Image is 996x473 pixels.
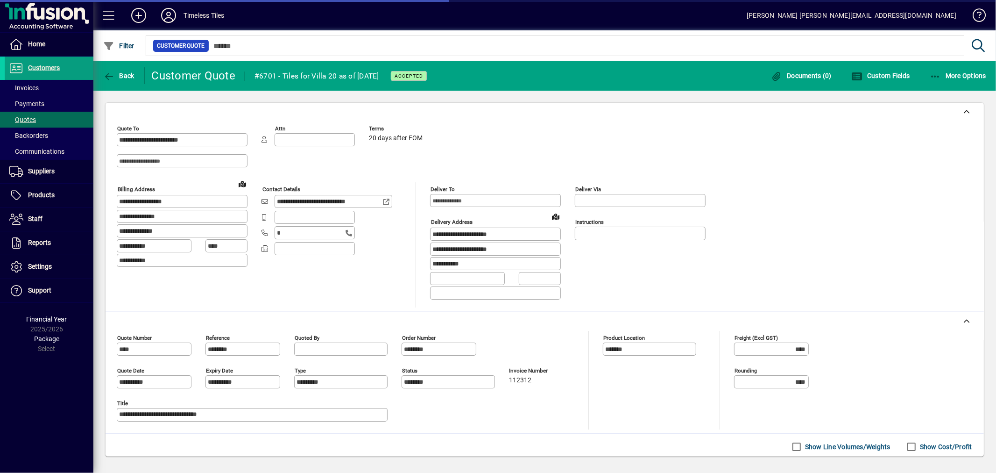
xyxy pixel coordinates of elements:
[369,126,425,132] span: Terms
[27,315,67,323] span: Financial Year
[103,72,134,79] span: Back
[101,37,137,54] button: Filter
[101,67,137,84] button: Back
[771,72,832,79] span: Documents (0)
[603,334,645,341] mat-label: Product location
[966,2,984,32] a: Knowledge Base
[5,255,93,279] a: Settings
[117,125,139,132] mat-label: Quote To
[5,208,93,231] a: Staff
[28,263,52,270] span: Settings
[28,287,51,294] span: Support
[849,67,912,84] button: Custom Fields
[927,67,989,84] button: More Options
[803,442,890,451] label: Show Line Volumes/Weights
[206,367,233,373] mat-label: Expiry date
[402,367,417,373] mat-label: Status
[402,334,436,341] mat-label: Order number
[5,112,93,128] a: Quotes
[5,160,93,183] a: Suppliers
[851,72,910,79] span: Custom Fields
[28,215,42,222] span: Staff
[157,41,205,50] span: Customer Quote
[575,219,604,225] mat-label: Instructions
[28,239,51,246] span: Reports
[575,186,601,193] mat-label: Deliver via
[769,67,834,84] button: Documents (0)
[9,84,39,92] span: Invoices
[509,377,531,384] span: 112312
[117,334,152,341] mat-label: Quote number
[5,143,93,159] a: Communications
[275,125,285,132] mat-label: Attn
[930,72,987,79] span: More Options
[431,186,455,193] mat-label: Deliver To
[9,116,36,123] span: Quotes
[28,64,60,72] span: Customers
[254,69,379,84] div: #6701 - Tiles for Villa 20 as of [DATE]
[93,67,145,84] app-page-header-button: Back
[5,96,93,112] a: Payments
[28,167,55,175] span: Suppliers
[5,231,93,255] a: Reports
[184,8,224,23] div: Timeless Tiles
[117,400,128,406] mat-label: Title
[9,148,64,155] span: Communications
[154,7,184,24] button: Profile
[34,335,59,343] span: Package
[9,100,44,107] span: Payments
[5,128,93,143] a: Backorders
[235,176,250,191] a: View on map
[918,442,972,451] label: Show Cost/Profit
[124,7,154,24] button: Add
[5,184,93,207] a: Products
[5,80,93,96] a: Invoices
[735,334,778,341] mat-label: Freight (excl GST)
[295,367,306,373] mat-label: Type
[747,8,956,23] div: [PERSON_NAME] [PERSON_NAME][EMAIL_ADDRESS][DOMAIN_NAME]
[103,42,134,50] span: Filter
[152,68,236,83] div: Customer Quote
[548,209,563,224] a: View on map
[509,368,565,374] span: Invoice number
[5,33,93,56] a: Home
[735,367,757,373] mat-label: Rounding
[295,334,319,341] mat-label: Quoted by
[28,191,55,199] span: Products
[395,73,423,79] span: ACCEPTED
[5,279,93,302] a: Support
[9,132,48,139] span: Backorders
[117,367,144,373] mat-label: Quote date
[206,334,230,341] mat-label: Reference
[369,135,423,142] span: 20 days after EOM
[28,40,45,48] span: Home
